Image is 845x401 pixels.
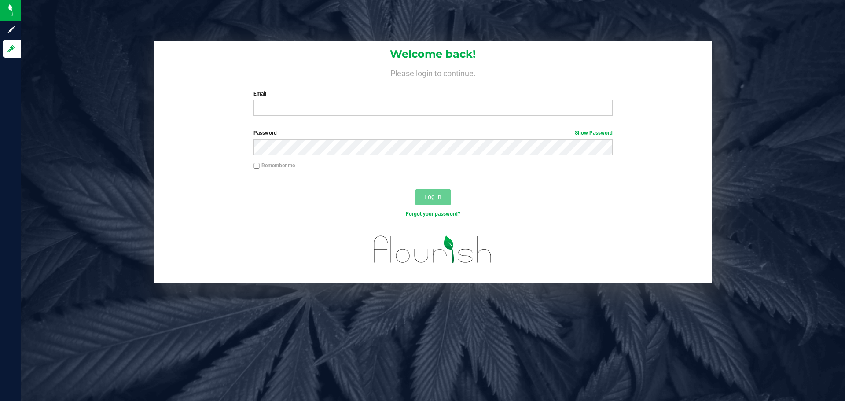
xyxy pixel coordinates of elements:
[154,48,712,60] h1: Welcome back!
[415,189,451,205] button: Log In
[406,211,460,217] a: Forgot your password?
[575,130,613,136] a: Show Password
[424,193,441,200] span: Log In
[363,227,503,272] img: flourish_logo.svg
[253,163,260,169] input: Remember me
[253,90,612,98] label: Email
[253,162,295,169] label: Remember me
[7,26,15,34] inline-svg: Sign up
[253,130,277,136] span: Password
[7,44,15,53] inline-svg: Log in
[154,67,712,77] h4: Please login to continue.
